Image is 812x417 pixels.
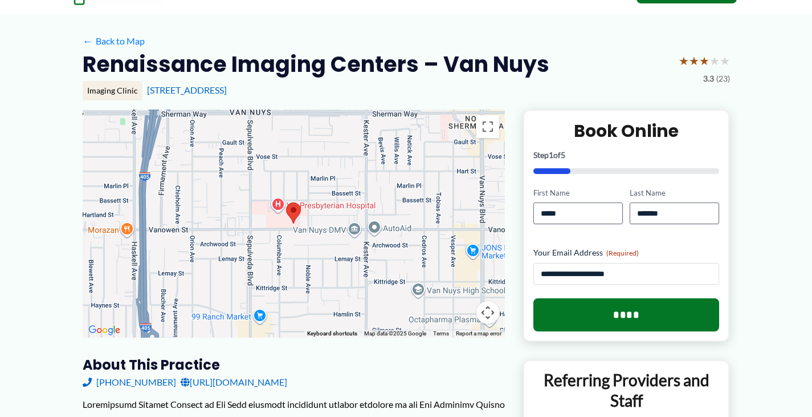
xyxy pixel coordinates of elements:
[307,330,357,338] button: Keyboard shortcuts
[533,247,720,258] label: Your Email Address
[181,374,287,391] a: [URL][DOMAIN_NAME]
[83,374,176,391] a: [PHONE_NUMBER]
[709,50,720,71] span: ★
[83,33,145,50] a: ←Back to Map
[699,50,709,71] span: ★
[83,50,549,78] h2: Renaissance Imaging Centers – Van Nuys
[606,249,639,257] span: (Required)
[85,323,123,338] a: Open this area in Google Maps (opens a new window)
[476,301,499,324] button: Map camera controls
[561,150,565,160] span: 5
[533,188,623,199] label: First Name
[533,120,720,142] h2: Book Online
[456,330,501,337] a: Report a map error
[630,188,719,199] label: Last Name
[533,370,720,411] p: Referring Providers and Staff
[549,150,553,160] span: 1
[364,330,426,337] span: Map data ©2025 Google
[85,323,123,338] img: Google
[83,81,142,100] div: Imaging Clinic
[689,50,699,71] span: ★
[476,115,499,138] button: Toggle fullscreen view
[83,356,505,374] h3: About this practice
[679,50,689,71] span: ★
[703,71,714,86] span: 3.3
[83,35,93,46] span: ←
[533,151,720,159] p: Step of
[433,330,449,337] a: Terms (opens in new tab)
[147,84,227,95] a: [STREET_ADDRESS]
[716,71,730,86] span: (23)
[720,50,730,71] span: ★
